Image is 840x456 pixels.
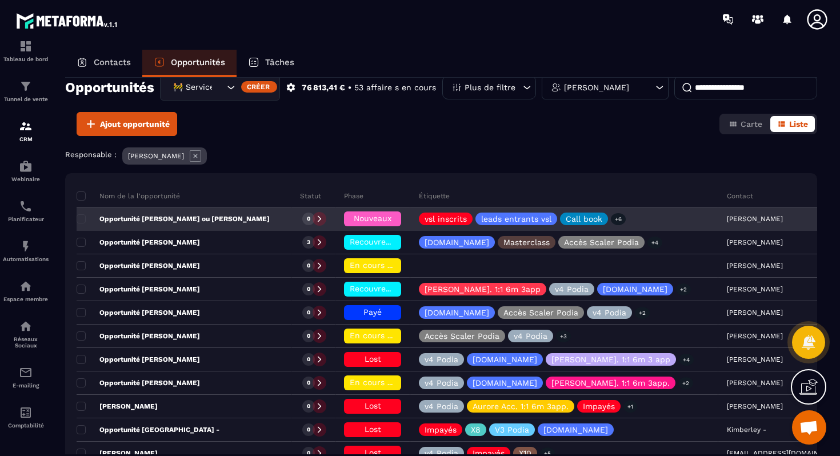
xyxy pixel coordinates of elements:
[19,39,33,53] img: formation
[3,56,49,62] p: Tableau de bord
[77,112,177,136] button: Ajout opportunité
[77,191,180,201] p: Nom de la l'opportunité
[3,216,49,222] p: Planificateur
[16,10,119,31] img: logo
[676,283,691,295] p: +2
[307,285,310,293] p: 0
[564,83,629,91] p: [PERSON_NAME]
[350,261,454,270] span: En cours de régularisation
[722,116,769,132] button: Carte
[425,402,458,410] p: v4 Podia
[495,426,529,434] p: V3 Podia
[425,355,458,363] p: v4 Podia
[307,332,310,340] p: 0
[307,355,310,363] p: 0
[741,119,762,129] span: Carte
[623,401,637,413] p: +1
[65,50,142,77] a: Contacts
[94,57,131,67] p: Contacts
[363,307,382,317] span: Payé
[583,402,615,410] p: Impayés
[19,159,33,173] img: automations
[647,237,662,249] p: +4
[344,191,363,201] p: Phase
[566,215,602,223] p: Call book
[425,238,489,246] p: [DOMAIN_NAME]
[3,336,49,349] p: Réseaux Sociaux
[514,332,547,340] p: v4 Podia
[3,136,49,142] p: CRM
[350,378,454,387] span: En cours de régularisation
[678,377,693,389] p: +2
[473,379,537,387] p: [DOMAIN_NAME]
[473,402,569,410] p: Aurore Acc. 1:1 6m 3app.
[556,330,571,342] p: +3
[770,116,815,132] button: Liste
[128,152,184,160] p: [PERSON_NAME]
[3,296,49,302] p: Espace membre
[425,285,541,293] p: [PERSON_NAME]. 1:1 6m 3app
[77,238,200,247] p: Opportunité [PERSON_NAME]
[213,81,224,94] input: Search for option
[503,309,578,317] p: Accès Scaler Podia
[77,378,200,387] p: Opportunité [PERSON_NAME]
[425,215,467,223] p: vsl inscrits
[365,354,381,363] span: Lost
[3,357,49,397] a: emailemailE-mailing
[19,279,33,293] img: automations
[350,331,454,340] span: En cours de régularisation
[307,215,310,223] p: 0
[241,81,277,93] div: Créer
[425,309,489,317] p: [DOMAIN_NAME]
[19,199,33,213] img: scheduler
[679,354,694,366] p: +4
[77,285,200,294] p: Opportunité [PERSON_NAME]
[551,379,670,387] p: [PERSON_NAME]. 1:1 6m 3app.
[481,215,551,223] p: leads entrants vsl
[3,397,49,437] a: accountantaccountantComptabilité
[3,422,49,429] p: Comptabilité
[19,406,33,419] img: accountant
[564,238,639,246] p: Accès Scaler Podia
[419,191,450,201] p: Étiquette
[425,332,499,340] p: Accès Scaler Podia
[100,118,170,130] span: Ajout opportunité
[65,150,117,159] p: Responsable :
[307,402,310,410] p: 0
[3,96,49,102] p: Tunnel de vente
[307,262,310,270] p: 0
[19,319,33,333] img: social-network
[237,50,306,77] a: Tâches
[77,261,200,270] p: Opportunité [PERSON_NAME]
[19,79,33,93] img: formation
[3,256,49,262] p: Automatisations
[300,191,321,201] p: Statut
[19,366,33,379] img: email
[77,425,219,434] p: Opportunité [GEOGRAPHIC_DATA] -
[19,119,33,133] img: formation
[3,176,49,182] p: Webinaire
[611,213,626,225] p: +6
[160,74,280,101] div: Search for option
[3,111,49,151] a: formationformationCRM
[77,214,270,223] p: Opportunité [PERSON_NAME] ou [PERSON_NAME]
[307,238,310,246] p: 3
[473,355,537,363] p: [DOMAIN_NAME]
[350,237,406,246] span: Recouvrement
[3,191,49,231] a: schedulerschedulerPlanificateur
[471,426,481,434] p: X8
[635,307,650,319] p: +2
[354,82,436,93] p: 53 affaire s en cours
[503,238,550,246] p: Masterclass
[543,426,608,434] p: [DOMAIN_NAME]
[425,426,457,434] p: Impayés
[307,426,310,434] p: 0
[302,82,345,93] p: 76 813,41 €
[425,379,458,387] p: v4 Podia
[348,82,351,93] p: •
[555,285,589,293] p: v4 Podia
[142,50,237,77] a: Opportunités
[65,76,154,99] h2: Opportunités
[593,309,626,317] p: v4 Podia
[3,31,49,71] a: formationformationTableau de bord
